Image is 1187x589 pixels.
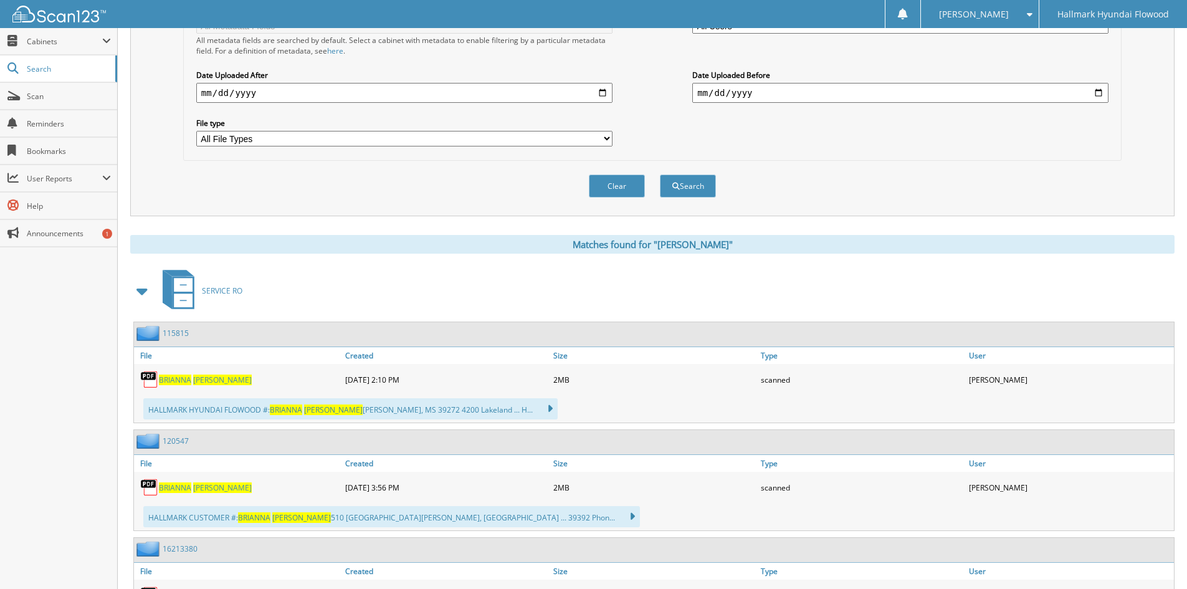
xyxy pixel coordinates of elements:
[134,455,342,472] a: File
[550,563,758,580] a: Size
[270,405,302,415] span: BRIANNA
[27,146,111,156] span: Bookmarks
[196,118,613,128] label: File type
[196,83,613,103] input: start
[159,482,252,493] a: BRIANNA [PERSON_NAME]
[27,64,109,74] span: Search
[202,285,242,296] span: SERVICE RO
[196,35,613,56] div: All metadata fields are searched by default. Select a cabinet with metadata to enable filtering b...
[159,482,191,493] span: BRIANNA
[342,347,550,364] a: Created
[140,478,159,497] img: PDF.png
[550,347,758,364] a: Size
[12,6,106,22] img: scan123-logo-white.svg
[589,175,645,198] button: Clear
[342,367,550,392] div: [DATE] 2:10 PM
[130,235,1175,254] div: Matches found for "[PERSON_NAME]"
[342,563,550,580] a: Created
[134,347,342,364] a: File
[163,544,198,554] a: 16213380
[550,367,758,392] div: 2MB
[27,173,102,184] span: User Reports
[550,455,758,472] a: Size
[27,91,111,102] span: Scan
[272,512,331,523] span: [PERSON_NAME]
[136,325,163,341] img: folder2.png
[758,367,966,392] div: scanned
[550,475,758,500] div: 2MB
[27,118,111,129] span: Reminders
[136,541,163,557] img: folder2.png
[304,405,363,415] span: [PERSON_NAME]
[27,201,111,211] span: Help
[193,375,252,385] span: [PERSON_NAME]
[966,367,1174,392] div: [PERSON_NAME]
[692,70,1108,80] label: Date Uploaded Before
[1057,11,1169,18] span: Hallmark Hyundai Flowood
[143,398,558,419] div: HALLMARK HYUNDAI FLOWOOD #: [PERSON_NAME], MS 39272 4200 Lakeland ... H...
[196,70,613,80] label: Date Uploaded After
[692,83,1108,103] input: end
[27,36,102,47] span: Cabinets
[966,455,1174,472] a: User
[758,455,966,472] a: Type
[163,436,189,446] a: 120547
[966,563,1174,580] a: User
[342,475,550,500] div: [DATE] 3:56 PM
[238,512,270,523] span: BRIANNA
[102,229,112,239] div: 1
[27,228,111,239] span: Announcements
[758,475,966,500] div: scanned
[327,45,343,56] a: here
[193,482,252,493] span: [PERSON_NAME]
[758,347,966,364] a: Type
[143,506,640,527] div: HALLMARK CUSTOMER #: 510 [GEOGRAPHIC_DATA][PERSON_NAME], [GEOGRAPHIC_DATA] ... 39392 Phon...
[134,563,342,580] a: File
[966,475,1174,500] div: [PERSON_NAME]
[342,455,550,472] a: Created
[159,375,191,385] span: BRIANNA
[155,266,242,315] a: SERVICE RO
[140,370,159,389] img: PDF.png
[758,563,966,580] a: Type
[163,328,189,338] a: 115815
[136,433,163,449] img: folder2.png
[939,11,1009,18] span: [PERSON_NAME]
[966,347,1174,364] a: User
[159,375,252,385] a: BRIANNA [PERSON_NAME]
[660,175,716,198] button: Search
